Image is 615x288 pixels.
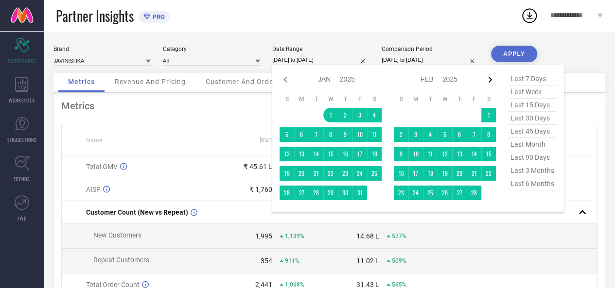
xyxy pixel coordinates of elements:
[508,164,557,177] span: last 3 months
[86,208,188,216] span: Customer Count (New vs Repeat)
[280,127,294,142] td: Sun Jan 05 2025
[394,147,408,161] td: Sun Feb 09 2025
[115,78,186,85] span: Revenue And Pricing
[392,257,406,264] span: 509%
[323,108,338,122] td: Wed Jan 01 2025
[467,166,481,181] td: Fri Feb 21 2025
[86,163,118,170] span: Total GMV
[367,127,382,142] td: Sat Jan 11 2025
[338,147,352,161] td: Thu Jan 16 2025
[394,166,408,181] td: Sun Feb 16 2025
[294,95,309,103] th: Monday
[309,166,323,181] td: Tue Jan 21 2025
[423,166,438,181] td: Tue Feb 18 2025
[294,186,309,200] td: Mon Jan 27 2025
[18,215,27,222] span: FWD
[484,74,496,85] div: Next month
[244,163,272,170] div: ₹ 45.61 L
[508,99,557,112] span: last 15 days
[508,177,557,190] span: last 6 months
[9,97,35,104] span: WORKSPACE
[352,166,367,181] td: Fri Jan 24 2025
[408,95,423,103] th: Monday
[356,257,379,265] div: 11.02 L
[367,95,382,103] th: Saturday
[280,74,291,85] div: Previous month
[394,127,408,142] td: Sun Feb 02 2025
[481,147,496,161] td: Sat Feb 15 2025
[338,95,352,103] th: Thursday
[356,232,379,240] div: 14.68 L
[521,7,538,24] div: Open download list
[352,95,367,103] th: Friday
[323,186,338,200] td: Wed Jan 29 2025
[61,100,597,112] div: Metrics
[491,46,537,62] button: APPLY
[452,127,467,142] td: Thu Feb 06 2025
[309,147,323,161] td: Tue Jan 14 2025
[294,147,309,161] td: Mon Jan 13 2025
[338,108,352,122] td: Thu Jan 02 2025
[438,166,452,181] td: Wed Feb 19 2025
[467,95,481,103] th: Friday
[255,232,272,240] div: 1,995
[323,95,338,103] th: Wednesday
[280,186,294,200] td: Sun Jan 26 2025
[294,127,309,142] td: Mon Jan 06 2025
[392,233,406,239] span: 577%
[53,46,151,52] div: Brand
[285,281,304,288] span: 1,068%
[352,186,367,200] td: Fri Jan 31 2025
[423,186,438,200] td: Tue Feb 25 2025
[408,147,423,161] td: Mon Feb 10 2025
[452,186,467,200] td: Thu Feb 27 2025
[408,166,423,181] td: Mon Feb 17 2025
[367,166,382,181] td: Sat Jan 25 2025
[438,147,452,161] td: Wed Feb 12 2025
[508,125,557,138] span: last 45 days
[481,166,496,181] td: Sat Feb 22 2025
[508,85,557,99] span: last week
[280,95,294,103] th: Sunday
[86,137,102,144] span: Name
[467,127,481,142] td: Fri Feb 07 2025
[93,256,149,264] span: Repeat Customers
[86,186,101,193] span: AISP
[56,6,134,26] span: Partner Insights
[352,147,367,161] td: Fri Jan 17 2025
[260,136,292,143] span: Brand Value
[508,138,557,151] span: last month
[408,127,423,142] td: Mon Feb 03 2025
[367,147,382,161] td: Sat Jan 18 2025
[452,95,467,103] th: Thursday
[423,95,438,103] th: Tuesday
[467,186,481,200] td: Fri Feb 28 2025
[408,186,423,200] td: Mon Feb 24 2025
[309,95,323,103] th: Tuesday
[508,151,557,164] span: last 90 days
[508,112,557,125] span: last 30 days
[382,55,479,65] input: Select comparison period
[452,147,467,161] td: Thu Feb 13 2025
[394,95,408,103] th: Sunday
[7,136,37,143] span: SUGGESTIONS
[285,233,304,239] span: 1,139%
[338,127,352,142] td: Thu Jan 09 2025
[481,95,496,103] th: Saturday
[206,78,280,85] span: Customer And Orders
[352,108,367,122] td: Fri Jan 03 2025
[68,78,95,85] span: Metrics
[8,57,36,65] span: SCORECARDS
[280,147,294,161] td: Sun Jan 12 2025
[323,127,338,142] td: Wed Jan 08 2025
[272,46,369,52] div: Date Range
[452,166,467,181] td: Thu Feb 20 2025
[272,55,369,65] input: Select date range
[392,281,406,288] span: 565%
[438,127,452,142] td: Wed Feb 05 2025
[323,166,338,181] td: Wed Jan 22 2025
[294,166,309,181] td: Mon Jan 20 2025
[261,257,272,265] div: 354
[438,95,452,103] th: Wednesday
[309,186,323,200] td: Tue Jan 28 2025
